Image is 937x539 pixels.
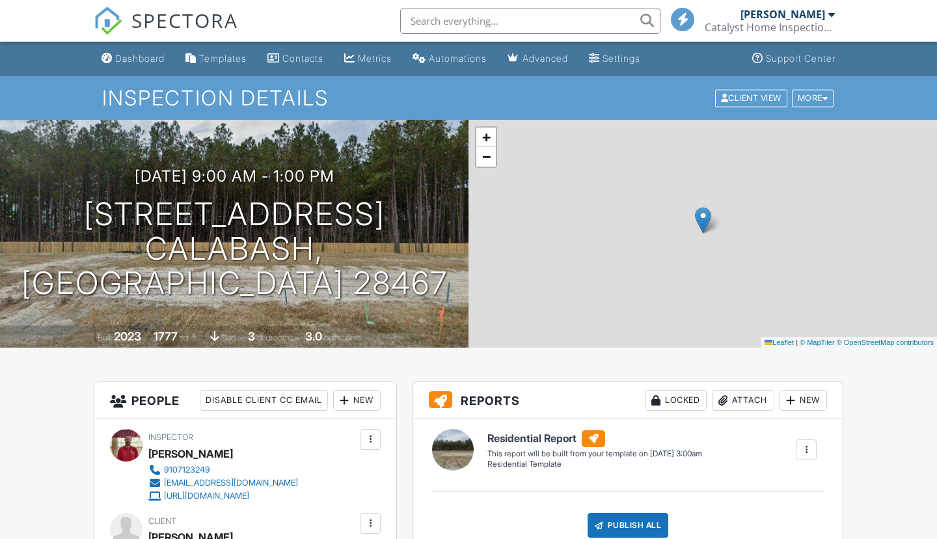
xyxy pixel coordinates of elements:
span: sq. ft. [180,333,198,342]
span: | [796,339,798,346]
div: [PERSON_NAME] [740,8,825,21]
a: Support Center [747,47,841,71]
div: 9107123249 [164,465,210,475]
a: Zoom in [476,128,496,147]
div: 2023 [114,329,141,343]
div: New [333,390,381,411]
div: Metrics [358,53,392,64]
a: Automations (Basic) [407,47,492,71]
div: Contacts [282,53,323,64]
a: Zoom out [476,147,496,167]
div: Advanced [523,53,568,64]
div: Catalyst Home Inspections LLC [705,21,835,34]
a: Dashboard [96,47,170,71]
span: slab [221,333,236,342]
div: [PERSON_NAME] [148,444,233,463]
div: 1777 [154,329,178,343]
div: Dashboard [115,53,165,64]
a: Settings [584,47,645,71]
span: Inspector [148,432,193,442]
a: Advanced [502,47,573,71]
a: Metrics [339,47,397,71]
a: [URL][DOMAIN_NAME] [148,490,298,503]
h3: People [94,382,396,419]
div: Disable Client CC Email [200,390,328,411]
a: 9107123249 [148,463,298,477]
img: Marker [695,207,711,234]
h1: [STREET_ADDRESS] Calabash, [GEOGRAPHIC_DATA] 28467 [21,197,448,300]
span: Client [148,516,176,526]
span: − [482,148,491,165]
span: bathrooms [324,333,361,342]
h3: Reports [413,382,843,419]
div: Client View [715,89,787,107]
h1: Inspection Details [102,87,835,109]
div: More [792,89,834,107]
img: The Best Home Inspection Software - Spectora [94,7,122,35]
span: Built [98,333,112,342]
div: This report will be built from your template on [DATE] 3:00am [487,449,702,459]
div: Residential Template [487,459,702,470]
h3: [DATE] 9:00 am - 1:00 pm [135,167,334,185]
div: Attach [712,390,774,411]
div: [EMAIL_ADDRESS][DOMAIN_NAME] [164,478,298,488]
div: [URL][DOMAIN_NAME] [164,491,249,501]
a: Contacts [262,47,329,71]
div: Locked [645,390,707,411]
div: Support Center [766,53,835,64]
input: Search everything... [400,8,660,34]
span: SPECTORA [131,7,238,34]
a: SPECTORA [94,18,238,45]
div: Templates [199,53,247,64]
div: New [780,390,827,411]
a: Templates [180,47,252,71]
div: Automations [429,53,487,64]
a: Client View [714,92,791,102]
a: © OpenStreetMap contributors [837,339,934,346]
div: Settings [603,53,640,64]
div: 3 [248,329,255,343]
a: © MapTiler [800,339,835,346]
span: bedrooms [257,333,293,342]
span: + [482,129,491,145]
h6: Residential Report [487,430,702,447]
a: Leaflet [765,339,794,346]
div: 3.0 [305,329,322,343]
a: [EMAIL_ADDRESS][DOMAIN_NAME] [148,477,298,490]
div: Publish All [588,513,669,538]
